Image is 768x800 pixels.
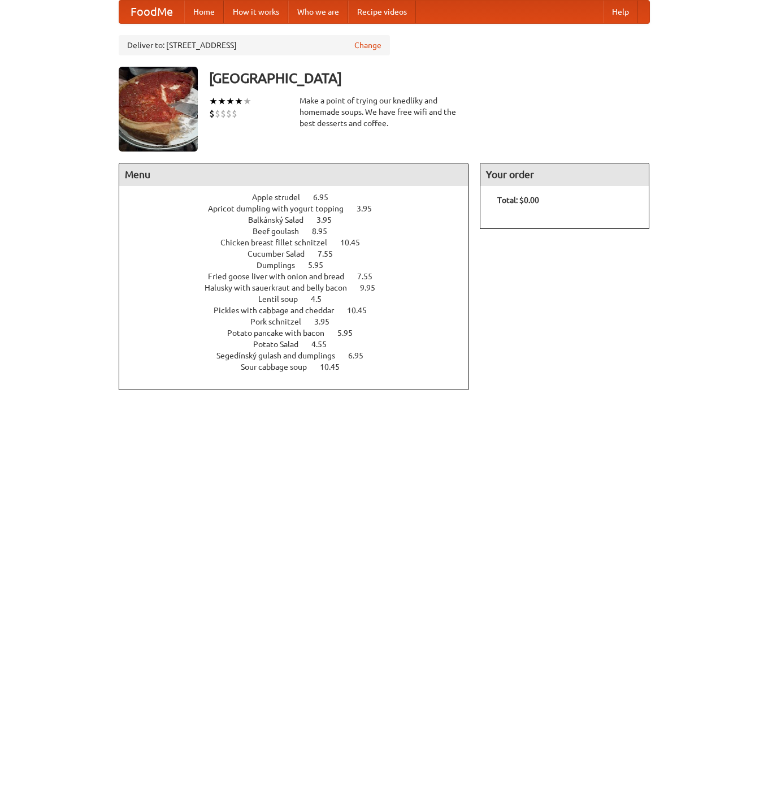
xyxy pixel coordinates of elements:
[241,362,318,371] span: Sour cabbage soup
[205,283,358,292] span: Halusky with sauerkraut and belly bacon
[216,351,384,360] a: Segedínský gulash and dumplings 6.95
[227,328,374,338] a: Potato pancake with bacon 5.95
[316,215,343,224] span: 3.95
[214,306,345,315] span: Pickles with cabbage and cheddar
[248,215,353,224] a: Balkánský Salad 3.95
[119,67,198,152] img: angular.jpg
[119,35,390,55] div: Deliver to: [STREET_ADDRESS]
[248,249,316,258] span: Cucumber Salad
[357,272,384,281] span: 7.55
[226,95,235,107] li: ★
[209,95,218,107] li: ★
[208,272,393,281] a: Fried goose liver with onion and bread 7.55
[248,215,315,224] span: Balkánský Salad
[308,261,335,270] span: 5.95
[300,95,469,129] div: Make a point of trying our knedlíky and homemade soups. We have free wifi and the best desserts a...
[184,1,224,23] a: Home
[288,1,348,23] a: Who we are
[257,261,306,270] span: Dumplings
[208,204,355,213] span: Apricot dumpling with yogurt topping
[348,1,416,23] a: Recipe videos
[314,317,341,326] span: 3.95
[480,163,649,186] h4: Your order
[252,193,349,202] a: Apple strudel 6.95
[209,107,215,120] li: $
[224,1,288,23] a: How it works
[360,283,387,292] span: 9.95
[226,107,232,120] li: $
[313,193,340,202] span: 6.95
[253,340,310,349] span: Potato Salad
[497,196,539,205] b: Total: $0.00
[253,227,348,236] a: Beef goulash 8.95
[357,204,383,213] span: 3.95
[337,328,364,338] span: 5.95
[258,295,309,304] span: Lentil soup
[216,351,346,360] span: Segedínský gulash and dumplings
[209,67,650,89] h3: [GEOGRAPHIC_DATA]
[252,193,311,202] span: Apple strudel
[312,227,339,236] span: 8.95
[253,340,348,349] a: Potato Salad 4.55
[220,238,339,247] span: Chicken breast fillet schnitzel
[354,40,381,51] a: Change
[603,1,638,23] a: Help
[241,362,361,371] a: Sour cabbage soup 10.45
[232,107,237,120] li: $
[311,295,333,304] span: 4.5
[340,238,371,247] span: 10.45
[208,204,393,213] a: Apricot dumpling with yogurt topping 3.95
[119,163,468,186] h4: Menu
[215,107,220,120] li: $
[235,95,243,107] li: ★
[320,362,351,371] span: 10.45
[220,107,226,120] li: $
[318,249,344,258] span: 7.55
[253,227,310,236] span: Beef goulash
[243,95,251,107] li: ★
[227,328,336,338] span: Potato pancake with bacon
[347,306,378,315] span: 10.45
[218,95,226,107] li: ★
[311,340,338,349] span: 4.55
[257,261,344,270] a: Dumplings 5.95
[348,351,375,360] span: 6.95
[258,295,342,304] a: Lentil soup 4.5
[220,238,381,247] a: Chicken breast fillet schnitzel 10.45
[214,306,388,315] a: Pickles with cabbage and cheddar 10.45
[248,249,354,258] a: Cucumber Salad 7.55
[208,272,355,281] span: Fried goose liver with onion and bread
[205,283,396,292] a: Halusky with sauerkraut and belly bacon 9.95
[250,317,350,326] a: Pork schnitzel 3.95
[119,1,184,23] a: FoodMe
[250,317,313,326] span: Pork schnitzel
